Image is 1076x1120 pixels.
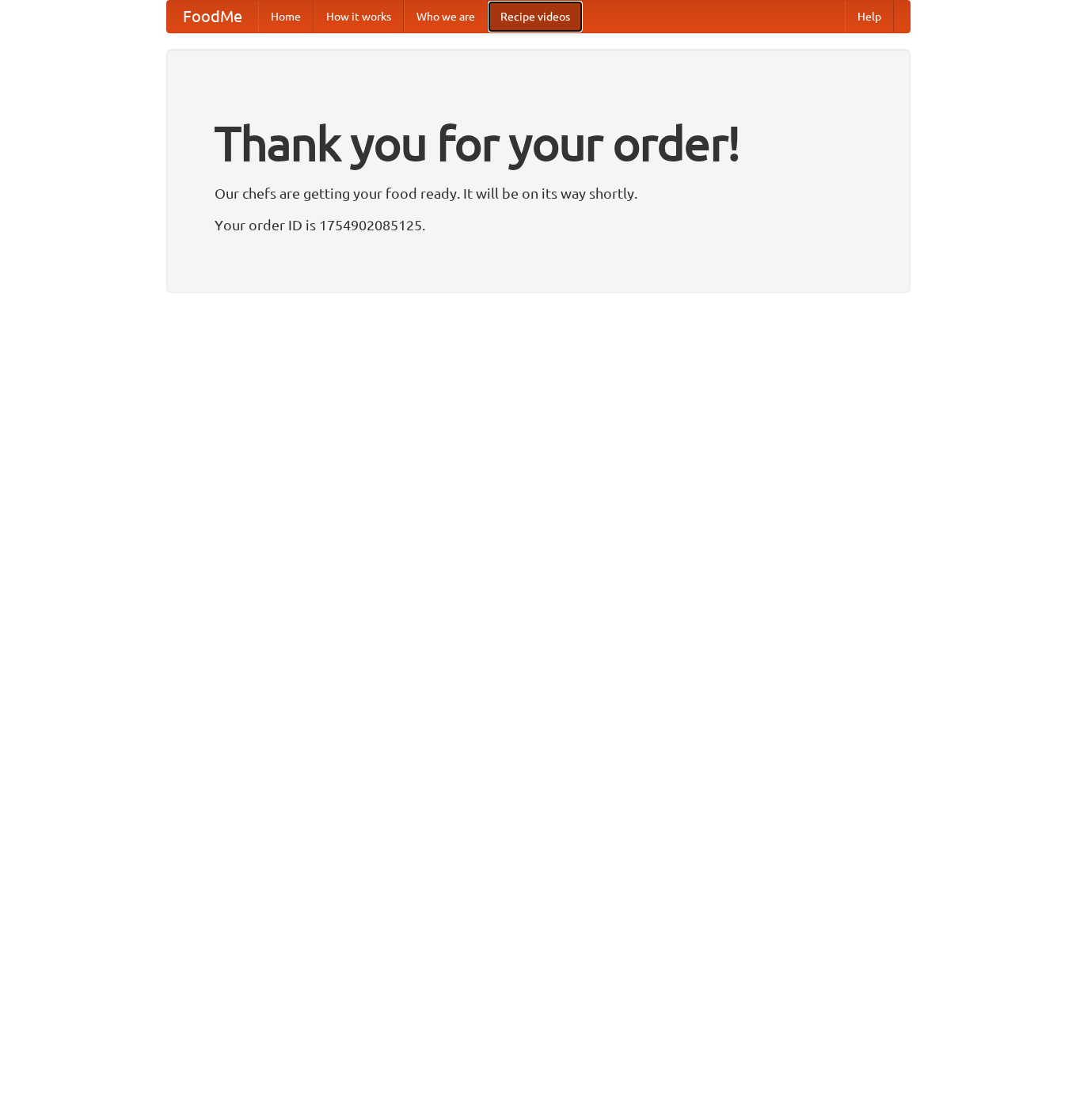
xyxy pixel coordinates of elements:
[404,1,488,32] a: Who we are
[215,181,862,205] p: Our chefs are getting your food ready. It will be on its way shortly.
[167,1,258,32] a: FoodMe
[215,105,862,181] h1: Thank you for your order!
[488,1,583,32] a: Recipe videos
[215,213,862,237] p: Your order ID is 1754902085125.
[314,1,404,32] a: How it works
[258,1,314,32] a: Home
[845,1,894,32] a: Help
